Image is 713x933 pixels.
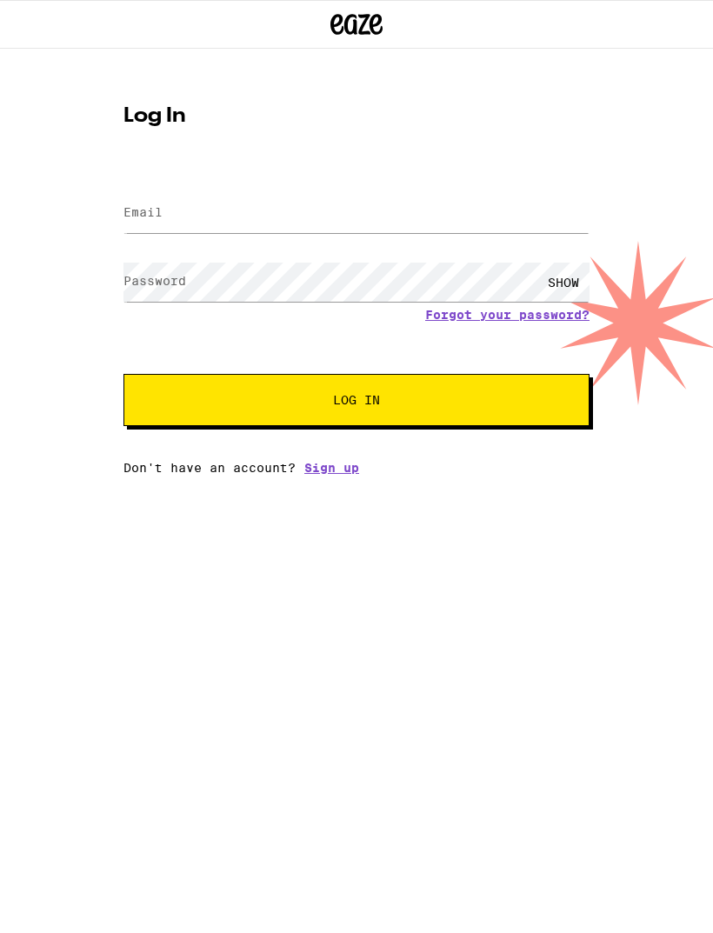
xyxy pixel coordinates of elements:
h1: Log In [123,106,590,127]
label: Email [123,205,163,219]
a: Forgot your password? [425,308,590,322]
div: Don't have an account? [123,461,590,475]
label: Password [123,274,186,288]
a: Sign up [304,461,359,475]
div: SHOW [537,263,590,302]
input: Email [123,194,590,233]
span: Log In [333,394,380,406]
button: Log In [123,374,590,426]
